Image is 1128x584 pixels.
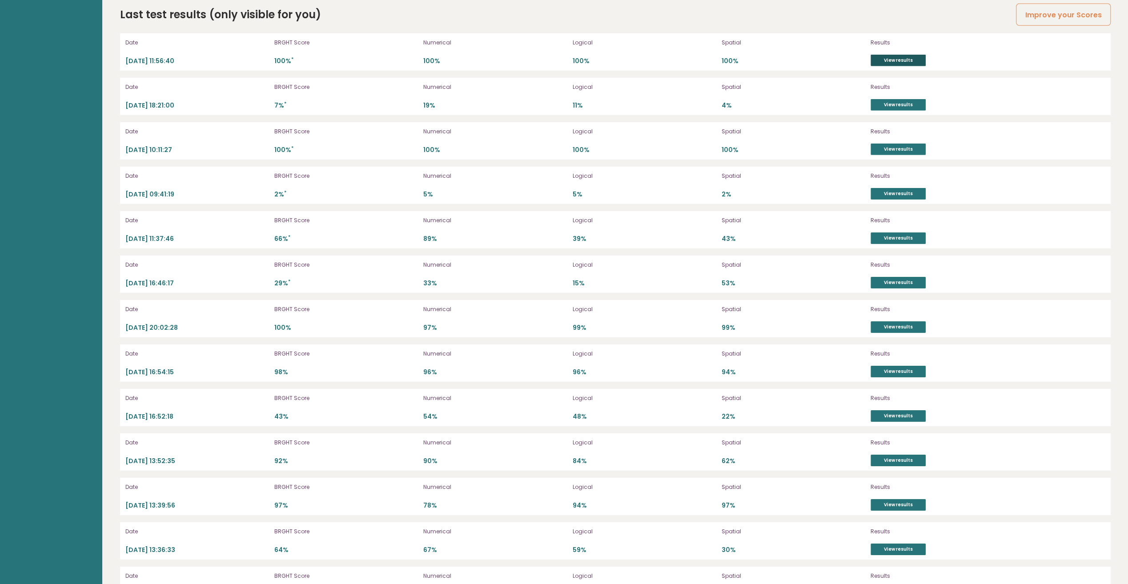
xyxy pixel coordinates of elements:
[572,546,716,554] p: 59%
[572,216,716,224] p: Logical
[722,279,865,288] p: 53%
[274,128,418,136] p: BRGHT Score
[871,483,964,491] p: Results
[572,57,716,65] p: 100%
[722,128,865,136] p: Spatial
[274,350,418,358] p: BRGHT Score
[871,277,926,288] a: View results
[572,261,716,269] p: Logical
[722,439,865,447] p: Spatial
[871,216,964,224] p: Results
[423,172,567,180] p: Numerical
[274,190,418,199] p: 2%
[572,350,716,358] p: Logical
[722,101,865,110] p: 4%
[572,83,716,91] p: Logical
[125,457,269,465] p: [DATE] 13:52:35
[125,279,269,288] p: [DATE] 16:46:17
[572,128,716,136] p: Logical
[871,188,926,200] a: View results
[423,146,567,154] p: 100%
[125,128,269,136] p: Date
[423,101,567,110] p: 19%
[722,412,865,421] p: 22%
[274,57,418,65] p: 100%
[572,190,716,199] p: 5%
[871,99,926,111] a: View results
[871,232,926,244] a: View results
[125,101,269,110] p: [DATE] 18:21:00
[125,546,269,554] p: [DATE] 13:36:33
[722,324,865,332] p: 99%
[871,499,926,511] a: View results
[423,368,567,376] p: 96%
[274,101,418,110] p: 7%
[871,55,926,66] a: View results
[274,235,418,243] p: 66%
[871,39,964,47] p: Results
[274,146,418,154] p: 100%
[871,394,964,402] p: Results
[125,368,269,376] p: [DATE] 16:54:15
[125,190,269,199] p: [DATE] 09:41:19
[722,457,865,465] p: 62%
[423,572,567,580] p: Numerical
[722,368,865,376] p: 94%
[125,394,269,402] p: Date
[572,412,716,421] p: 48%
[572,457,716,465] p: 84%
[572,235,716,243] p: 39%
[423,412,567,421] p: 54%
[125,172,269,180] p: Date
[871,305,964,313] p: Results
[274,216,418,224] p: BRGHT Score
[572,324,716,332] p: 99%
[125,439,269,447] p: Date
[125,501,269,510] p: [DATE] 13:39:56
[274,368,418,376] p: 98%
[125,350,269,358] p: Date
[125,146,269,154] p: [DATE] 10:11:27
[423,261,567,269] p: Numerical
[125,83,269,91] p: Date
[274,546,418,554] p: 64%
[274,172,418,180] p: BRGHT Score
[1016,4,1110,26] a: Improve your Scores
[572,394,716,402] p: Logical
[125,483,269,491] p: Date
[274,483,418,491] p: BRGHT Score
[120,7,321,23] h2: Last test results (only visible for you)
[274,279,418,288] p: 29%
[274,324,418,332] p: 100%
[125,305,269,313] p: Date
[871,528,964,536] p: Results
[572,101,716,110] p: 11%
[572,39,716,47] p: Logical
[423,57,567,65] p: 100%
[125,39,269,47] p: Date
[722,190,865,199] p: 2%
[274,439,418,447] p: BRGHT Score
[423,457,567,465] p: 90%
[722,305,865,313] p: Spatial
[871,261,964,269] p: Results
[125,528,269,536] p: Date
[423,350,567,358] p: Numerical
[722,39,865,47] p: Spatial
[572,172,716,180] p: Logical
[871,321,926,333] a: View results
[722,57,865,65] p: 100%
[572,305,716,313] p: Logical
[722,394,865,402] p: Spatial
[871,350,964,358] p: Results
[125,235,269,243] p: [DATE] 11:37:46
[722,483,865,491] p: Spatial
[871,144,926,155] a: View results
[423,216,567,224] p: Numerical
[274,83,418,91] p: BRGHT Score
[572,501,716,510] p: 94%
[423,501,567,510] p: 78%
[125,216,269,224] p: Date
[274,528,418,536] p: BRGHT Score
[423,83,567,91] p: Numerical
